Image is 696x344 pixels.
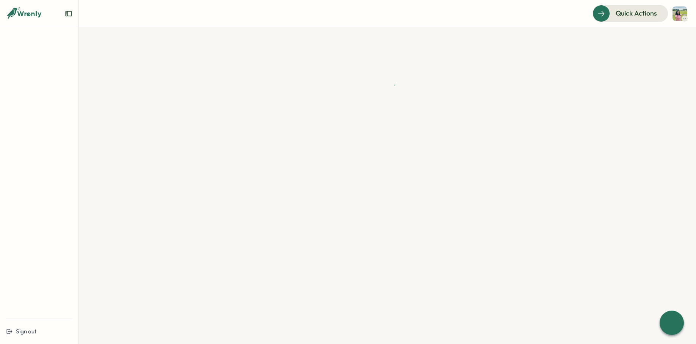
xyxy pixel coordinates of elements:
[65,10,72,17] button: Expand sidebar
[593,5,668,22] button: Quick Actions
[673,6,687,21] img: lasya.chitla
[616,8,657,18] span: Quick Actions
[16,328,37,335] span: Sign out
